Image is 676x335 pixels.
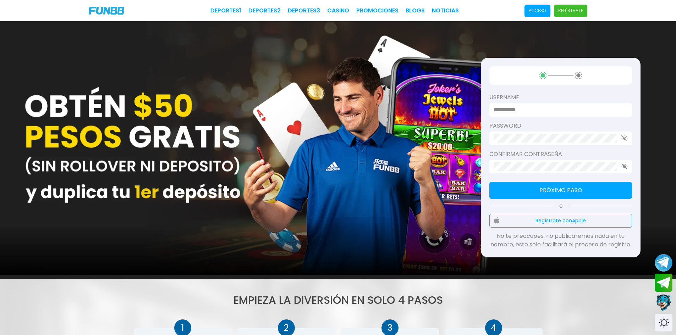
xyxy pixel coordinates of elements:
[356,6,399,15] a: Promociones
[89,7,124,15] img: Company Logo
[489,122,632,130] label: password
[655,294,672,312] button: Contact customer service
[489,93,632,102] label: username
[489,232,632,249] p: No te preocupes, no publicaremos nada en tu nombre, esto solo facilitará el proceso de registro.
[655,274,672,292] button: Join telegram
[381,322,399,334] p: 3
[134,292,543,308] h1: Empieza la DIVERSIÓN en solo 4 pasos
[655,314,672,331] div: Switch theme
[489,182,632,199] button: Próximo paso
[558,7,583,14] p: Regístrate
[529,7,546,14] p: Acceso
[248,6,281,15] a: Deportes2
[489,150,632,158] label: Confirmar contraseña
[489,214,632,228] button: Regístrate conApple
[489,203,632,210] p: Ó
[210,6,241,15] a: Deportes1
[288,6,320,15] a: Deportes3
[485,322,502,334] p: 4
[406,6,425,15] a: BLOGS
[174,322,191,334] p: 1
[432,6,459,15] a: NOTICIAS
[655,253,672,272] button: Join telegram channel
[327,6,349,15] a: CASINO
[278,322,295,334] p: 2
